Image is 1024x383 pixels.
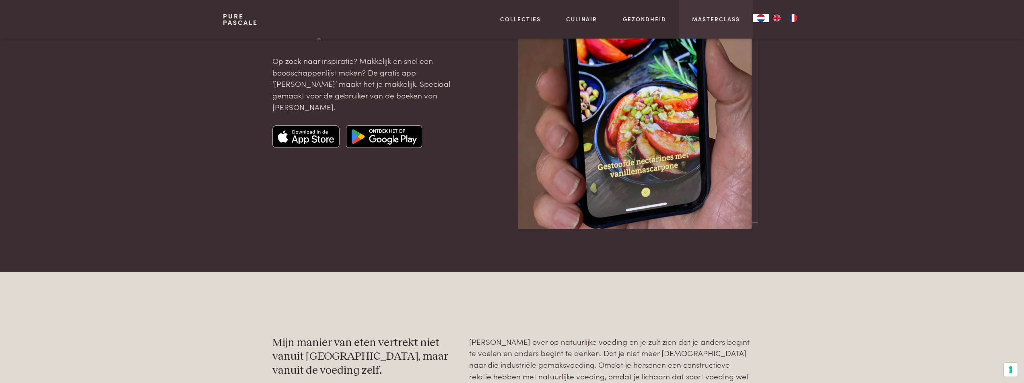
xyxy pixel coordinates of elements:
[623,15,666,23] a: Gezondheid
[272,55,457,113] p: Op zoek naar inspiratie? Makkelijk en snel een boodschappenlijst maken? De gratis app ‘[PERSON_NA...
[753,14,769,22] div: Language
[1004,363,1018,377] button: Uw voorkeuren voor toestemming voor trackingtechnologieën
[769,14,785,22] a: EN
[566,15,597,23] a: Culinair
[769,14,801,22] ul: Language list
[346,125,422,148] img: Google app store
[692,15,740,23] a: Masterclass
[223,13,258,26] a: PurePascale
[785,14,801,22] a: FR
[753,14,769,22] a: NL
[272,336,457,378] h3: Mijn manier van eten vertrekt niet vanuit [GEOGRAPHIC_DATA], maar vanuit de voeding zelf.
[753,14,801,22] aside: Language selected: Nederlands
[272,125,340,148] img: Apple app store
[500,15,541,23] a: Collecties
